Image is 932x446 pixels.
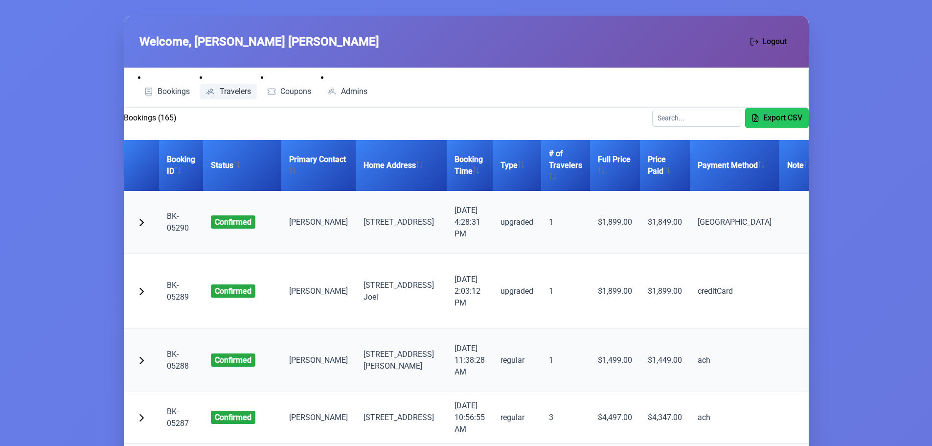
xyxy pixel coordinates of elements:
[167,350,189,371] a: BK-05288
[281,392,356,444] td: [PERSON_NAME]
[690,254,779,329] td: creditCard
[745,108,809,128] button: Export CSV
[211,353,255,367] span: confirmed
[211,215,255,229] span: confirmed
[167,407,189,428] a: BK-05287
[139,33,379,50] span: Welcome, [PERSON_NAME] [PERSON_NAME]
[640,254,690,329] td: $1,899.00
[159,140,203,191] th: Booking ID
[203,140,281,191] th: Status
[220,88,251,95] span: Travelers
[640,140,690,191] th: Price Paid
[640,329,690,392] td: $1,449.00
[690,329,779,392] td: ach
[261,72,318,99] li: Coupons
[690,140,779,191] th: Payment Method
[590,392,640,444] td: $4,497.00
[341,88,367,95] span: Admins
[779,140,830,191] th: Note
[690,191,779,254] td: [GEOGRAPHIC_DATA]
[493,254,541,329] td: upgraded
[744,31,793,52] button: Logout
[321,72,373,99] li: Admins
[167,211,189,233] a: BK-05290
[211,284,255,298] span: confirmed
[493,329,541,392] td: regular
[541,191,590,254] td: 1
[590,329,640,392] td: $1,499.00
[690,392,779,444] td: ach
[356,254,447,329] td: [STREET_ADDRESS] Joel
[321,84,373,99] a: Admins
[640,392,690,444] td: $4,347.00
[280,88,311,95] span: Coupons
[590,254,640,329] td: $1,899.00
[493,191,541,254] td: upgraded
[211,411,255,424] span: confirmed
[590,140,640,191] th: Full Price
[281,191,356,254] td: [PERSON_NAME]
[447,254,493,329] td: [DATE] 2:03:12 PM
[541,254,590,329] td: 1
[541,329,590,392] td: 1
[356,191,447,254] td: [STREET_ADDRESS]
[158,88,190,95] span: Bookings
[281,329,356,392] td: [PERSON_NAME]
[200,84,257,99] a: Travelers
[640,191,690,254] td: $1,849.00
[138,84,196,99] a: Bookings
[356,329,447,392] td: [STREET_ADDRESS][PERSON_NAME]
[281,140,356,191] th: Primary Contact
[447,392,493,444] td: [DATE] 10:56:55 AM
[541,140,590,191] th: # of Travelers
[167,281,189,302] a: BK-05289
[652,110,741,127] input: Search...
[541,392,590,444] td: 3
[447,140,493,191] th: Booking Time
[356,392,447,444] td: [STREET_ADDRESS]
[763,112,802,124] span: Export CSV
[200,72,257,99] li: Travelers
[493,140,541,191] th: Type
[356,140,447,191] th: Home Address
[281,254,356,329] td: [PERSON_NAME]
[138,72,196,99] li: Bookings
[447,329,493,392] td: [DATE] 11:38:28 AM
[261,84,318,99] a: Coupons
[590,191,640,254] td: $1,899.00
[762,36,787,47] span: Logout
[493,392,541,444] td: regular
[124,112,177,124] h2: Bookings (165)
[447,191,493,254] td: [DATE] 4:28:31 PM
